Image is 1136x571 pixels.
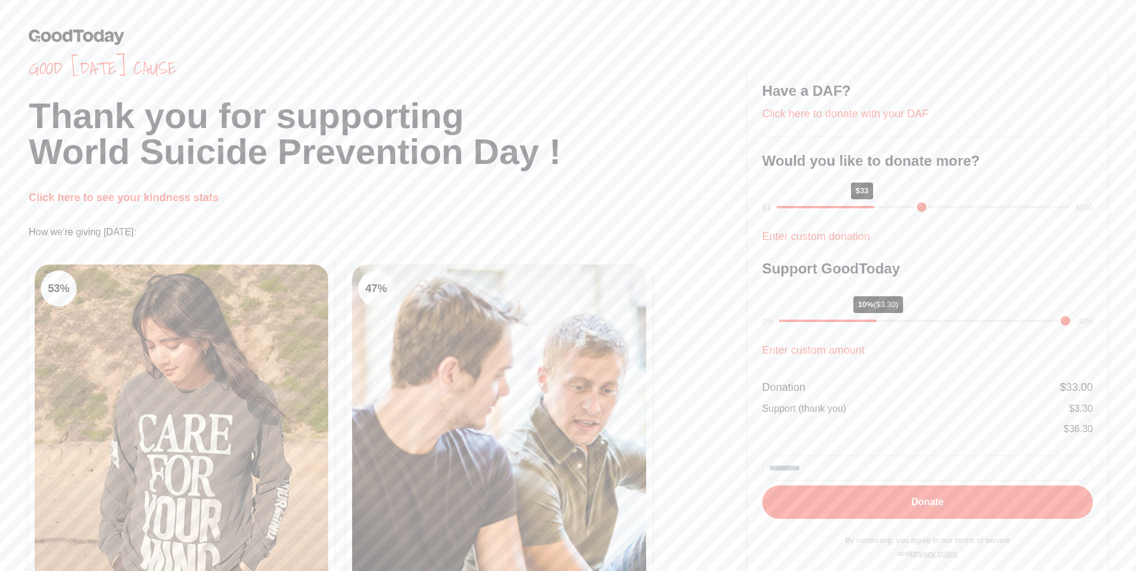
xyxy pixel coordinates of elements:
img: GoodToday [29,29,125,45]
div: $ [1069,402,1093,416]
div: $1 [762,202,771,214]
div: $ [1064,422,1093,436]
h3: Would you like to donate more? [762,151,1093,171]
span: 33.00 [1066,381,1093,393]
div: $33 [851,183,874,199]
p: How we're giving [DATE]: [29,225,748,239]
a: privacy policy [911,549,958,558]
span: ($3.30) [874,300,898,309]
h1: Thank you for supporting World Suicide Prevention Day ! [29,98,748,170]
div: 47 % [358,271,394,306]
button: Donate [762,485,1093,519]
a: Enter custom donation [762,230,870,242]
div: $ [1060,379,1093,396]
span: 3.30 [1074,403,1093,414]
a: Click here to donate with your DAF [762,108,929,120]
div: 53 % [41,271,77,306]
div: Support (thank you) [762,402,847,416]
p: By continuing, you agree to our terms of service and [762,534,1093,560]
div: $100 [1076,202,1093,214]
div: Donation [762,379,805,396]
h3: Support GoodToday [762,259,1093,278]
div: 0% [762,315,774,327]
h3: Have a DAF? [762,81,1093,101]
span: 36.30 [1069,424,1093,434]
a: Click here to see your kindness stats [29,192,219,204]
span: Good [DATE] cause [29,57,748,79]
div: 10% [853,296,903,313]
a: Enter custom amount [762,344,865,356]
div: 30% [1077,315,1093,327]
